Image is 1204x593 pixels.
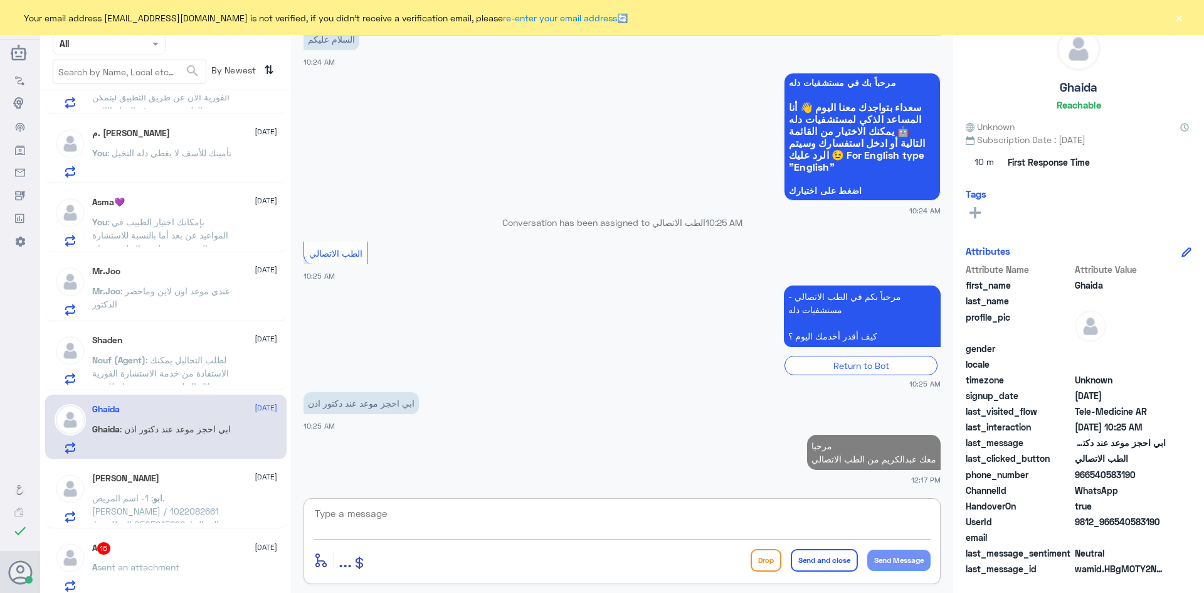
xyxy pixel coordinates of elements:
[97,542,111,555] span: 16
[1075,436,1166,449] span: ابي احجز موعد عند دكتور اذن
[55,335,86,366] img: defaultAdmin.png
[966,358,1072,371] span: locale
[309,248,362,259] span: الطب الاتصالي
[264,60,274,80] i: ⇅
[966,279,1072,292] span: first_name
[1075,420,1166,434] span: 2025-09-01T07:25:51.281Z
[784,286,941,347] p: 1/9/2025, 10:25 AM
[751,549,781,572] button: Drop
[789,101,936,173] span: سعداء بتواجدك معنا اليوم 👋 أنا المساعد الذكي لمستشفيات دله 🤖 يمكنك الاختيار من القائمة التالية أو...
[789,186,936,196] span: اضغط على اختيارك
[55,542,86,574] img: defaultAdmin.png
[92,286,230,309] span: : عندي موعد اون لاين وماحضر الدكتور
[13,523,28,538] i: check
[966,151,1003,174] span: 10 m
[1008,156,1090,169] span: First Response Time
[966,452,1072,465] span: last_clicked_button
[1075,531,1166,544] span: null
[966,263,1072,276] span: Attribute Name
[339,548,352,571] span: ...
[784,356,937,375] div: Return to Bot
[1173,11,1185,24] button: ×
[966,188,986,200] h6: Tags
[206,60,259,85] span: By Newest
[789,78,936,88] span: مرحباً بك في مستشفيات دله
[92,216,228,267] span: : بإمكانك اختيار الطبيب في المواعيد عن بعد أما بالنسبة للاستشارة الفورية عن طريق التطبيق .. راح ت...
[255,126,277,137] span: [DATE]
[97,562,179,572] span: sent an attachment
[1075,562,1166,575] span: wamid.HBgMOTY2NTQwNTgzMTkwFQIAEhgUM0E1OEQ5MDYxQURBMENEQkQxOUQA
[1057,99,1101,110] h6: Reachable
[1057,28,1100,70] img: defaultAdmin.png
[867,550,931,571] button: Send Message
[1075,373,1166,387] span: Unknown
[92,355,230,405] span: : لطلب التحاليل يمكنك الاستفادة من خدمة الاستشارة الفورية من خلال التطبيق بحيث يتم تواصلك مع الطب...
[185,63,200,78] span: search
[92,78,230,115] span: : بإمكانك استخدام الاستشارة الفورية الآن عن طريق التطبيق ليتمكن الطبيب من صرف الدواء اللازم
[92,216,107,227] span: You
[966,311,1072,339] span: profile_pic
[1075,279,1166,292] span: Ghaida
[1075,468,1166,481] span: 966540583190
[966,531,1072,544] span: email
[966,484,1072,497] span: ChannelId
[966,468,1072,481] span: phone_number
[807,435,941,470] p: 1/9/2025, 12:17 PM
[107,147,231,158] span: : تأمينك للأسف لا يغطي دله النخيل
[92,493,227,569] span: : 1- اسم المريض. [PERSON_NAME] / 1022082661 الجوال / 0505245820 المطلوب / حجز موعد في العلاج الطب...
[966,373,1072,387] span: timezone
[92,128,170,139] h5: م. ريان العطيشان
[92,147,107,158] span: You
[966,389,1072,402] span: signup_date
[92,473,159,484] h5: ابو عبد الله
[304,272,335,280] span: 10:25 AM
[92,286,120,296] span: Mr.Joo
[705,217,742,228] span: 10:25 AM
[255,195,277,206] span: [DATE]
[1075,484,1166,497] span: 2
[1075,515,1166,528] span: 9812_966540583190
[120,424,231,434] span: : ابي احجز موعد عند دكتور اذن
[92,562,97,572] span: A
[339,546,352,574] button: ...
[304,392,419,414] p: 1/9/2025, 10:25 AM
[153,493,162,503] span: ابو
[92,355,145,365] span: Nouf (Agent)
[55,197,86,228] img: defaultAdmin.png
[966,547,1072,560] span: last_message_sentiment
[92,197,125,208] h5: Asma💜
[1075,547,1166,560] span: 0
[966,245,1010,257] h6: Attributes
[911,474,941,485] span: 12:17 PM
[55,266,86,297] img: defaultAdmin.png
[255,333,277,345] span: [DATE]
[966,515,1072,528] span: UserId
[255,264,277,275] span: [DATE]
[55,404,86,435] img: defaultAdmin.png
[1060,80,1097,95] h5: Ghaida
[1075,311,1106,342] img: defaultAdmin.png
[92,404,120,415] h5: Ghaida
[92,424,120,434] span: Ghaida
[55,473,86,505] img: defaultAdmin.png
[304,58,335,66] span: 10:24 AM
[1075,452,1166,465] span: الطب الاتصالي
[966,294,1072,307] span: last_name
[255,542,277,553] span: [DATE]
[304,28,359,50] p: 1/9/2025, 10:24 AM
[966,420,1072,434] span: last_interaction
[1075,389,1166,402] span: 2025-09-01T07:24:42.317Z
[966,436,1072,449] span: last_message
[909,205,941,216] span: 10:24 AM
[55,128,86,159] img: defaultAdmin.png
[791,549,858,572] button: Send and close
[909,378,941,389] span: 10:25 AM
[966,120,1015,133] span: Unknown
[92,266,120,277] h5: Mr.Joo
[1075,263,1166,276] span: Attribute Value
[966,133,1191,146] span: Subscription Date : [DATE]
[1075,405,1166,418] span: Tele-Medicine AR
[185,61,200,82] button: search
[255,471,277,483] span: [DATE]
[92,542,111,555] h5: A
